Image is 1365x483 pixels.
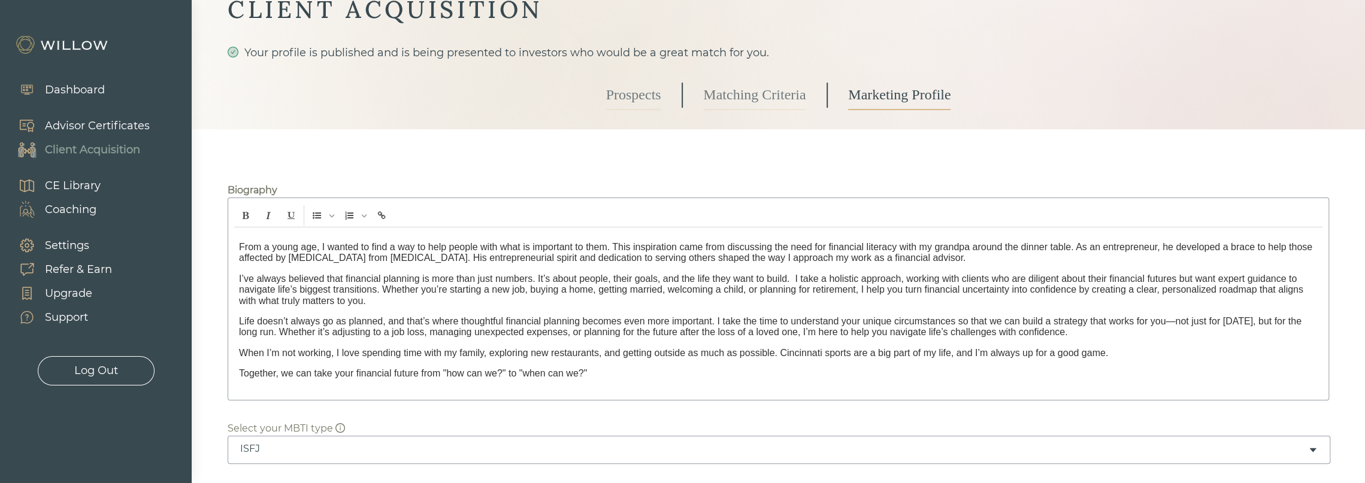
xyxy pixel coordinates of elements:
[45,309,88,326] div: Support
[335,423,345,433] span: info-circle
[239,242,1312,263] span: From a young age, I wanted to find a way to help people with what is important to them. This insp...
[6,198,101,221] a: Coaching
[239,368,587,378] span: Together, we can take your financial future from "how can we?" to "when can we?"
[45,262,112,278] div: Refer & Earn
[6,174,101,198] a: CE Library
[371,205,392,226] span: Insert link
[45,285,92,302] div: Upgrade
[6,281,112,305] a: Upgrade
[6,233,112,257] a: Settings
[235,205,256,226] span: Bold
[606,80,661,110] a: Prospects
[338,205,370,226] span: Insert Ordered List
[6,138,150,162] a: Client Acquisition
[228,47,238,57] span: check-circle
[703,80,806,110] a: Matching Criteria
[15,35,111,54] img: Willow
[45,82,105,98] div: Dashboard
[848,80,951,110] a: Marketing Profile
[240,442,1308,455] div: ISFJ
[228,44,1329,61] div: Your profile is published and is being presented to investors who would be a great match for you.
[280,205,302,226] span: Underline
[228,423,345,434] span: Select your MBTI type
[6,78,105,102] a: Dashboard
[239,316,1302,337] span: Life doesn’t always go as planned, and that’s where thoughtful financial planning becomes even mo...
[74,363,118,379] div: Log Out
[45,202,96,218] div: Coaching
[239,274,1303,306] span: I’ve always believed that financial planning is more than just numbers. It’s about people, their ...
[228,183,277,198] div: Biography
[239,348,1108,358] span: When I’m not working, I love spending time with my family, exploring new restaurants, and getting...
[6,114,150,138] a: Advisor Certificates
[45,142,140,158] div: Client Acquisition
[258,205,279,226] span: Italic
[45,118,150,134] div: Advisor Certificates
[45,178,101,194] div: CE Library
[306,205,337,226] span: Insert Unordered List
[1308,445,1318,455] span: caret-down
[45,238,89,254] div: Settings
[6,257,112,281] a: Refer & Earn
